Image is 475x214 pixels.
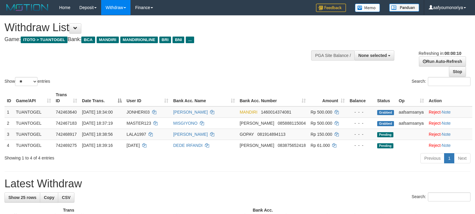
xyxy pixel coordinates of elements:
span: Show 25 rows [8,195,36,200]
span: Grabbed [377,110,394,115]
td: aafsamsanya [396,106,426,118]
a: Stop [449,67,466,77]
span: [DATE] 18:39:16 [82,143,113,148]
span: [DATE] 18:37:19 [82,121,113,126]
td: · [426,140,472,151]
span: Copy 083875652418 to clipboard [278,143,306,148]
span: 742469275 [56,143,77,148]
span: BRI [159,37,171,43]
span: Pending [377,143,393,148]
a: Note [442,121,451,126]
span: MANDIRI [240,110,257,114]
td: TUANTOGEL [14,129,53,140]
span: Pending [377,132,393,137]
span: Rp 500.000 [311,121,332,126]
div: - - - [350,109,372,115]
th: Balance [347,89,375,106]
th: Trans ID: activate to sort column ascending [53,89,80,106]
h1: Latest Withdraw [5,178,470,190]
span: Grabbed [377,121,394,126]
span: Copy 1460014374081 to clipboard [261,110,291,114]
a: Reject [429,143,441,148]
a: Copy [40,192,58,203]
div: - - - [350,142,372,148]
span: BNI [173,37,184,43]
td: TUANTOGEL [14,106,53,118]
span: Refreshing in: [419,51,461,56]
label: Show entries [5,77,50,86]
span: 742467183 [56,121,77,126]
a: Run Auto-Refresh [419,56,466,67]
th: Amount: activate to sort column ascending [308,89,347,106]
span: MASTER123 [127,121,151,126]
div: - - - [350,120,372,126]
a: Reject [429,121,441,126]
img: Feedback.jpg [316,4,346,12]
a: Reject [429,132,441,137]
span: Copy [44,195,54,200]
span: Copy 081914894113 to clipboard [257,132,285,137]
th: Status [375,89,396,106]
label: Search: [412,77,470,86]
a: 1 [444,153,454,163]
th: Bank Acc. Number: activate to sort column ascending [237,89,308,106]
span: ... [186,37,194,43]
span: BCA [81,37,95,43]
td: · [426,117,472,129]
a: [PERSON_NAME] [173,132,208,137]
span: MANDIRI [97,37,119,43]
strong: 00:00:10 [444,51,461,56]
h4: Game: Bank: [5,37,311,43]
span: Rp 150.000 [311,132,332,137]
span: 742463640 [56,110,77,114]
td: TUANTOGEL [14,140,53,151]
span: CSV [62,195,71,200]
a: Note [442,143,451,148]
td: 1 [5,106,14,118]
a: Note [442,132,451,137]
th: Bank Acc. Name: activate to sort column ascending [171,89,237,106]
a: Note [442,110,451,114]
td: 3 [5,129,14,140]
th: User ID: activate to sort column ascending [124,89,171,106]
select: Showentries [15,77,38,86]
a: CSV [58,192,74,203]
td: · [426,106,472,118]
td: TUANTOGEL [14,117,53,129]
h1: Withdraw List [5,22,311,34]
span: [DATE] [127,143,140,148]
span: Copy 085888115004 to clipboard [278,121,306,126]
span: [PERSON_NAME] [240,143,274,148]
span: Rp 61.000 [311,143,330,148]
span: MANDIRIONLINE [120,37,158,43]
a: MISGIYONO [173,121,197,126]
div: - - - [350,131,372,137]
span: GOPAY [240,132,254,137]
th: Date Trans.: activate to sort column descending [80,89,124,106]
label: Search: [412,192,470,201]
img: MOTION_logo.png [5,3,50,12]
a: Next [454,153,470,163]
td: 4 [5,140,14,151]
span: 742468917 [56,132,77,137]
span: ITOTO > TUANTOGEL [21,37,68,43]
a: Reject [429,110,441,114]
a: Previous [420,153,444,163]
th: Action [426,89,472,106]
img: panduan.png [389,4,419,12]
a: DEDE IRFANDI [173,143,203,148]
td: aafsamsanya [396,117,426,129]
td: · [426,129,472,140]
span: [DATE] 18:38:56 [82,132,113,137]
th: ID [5,89,14,106]
span: Rp 500.000 [311,110,332,114]
div: PGA Site Balance / [311,50,354,61]
td: 2 [5,117,14,129]
a: [PERSON_NAME] [173,110,208,114]
th: Game/API: activate to sort column ascending [14,89,53,106]
span: None selected [358,53,387,58]
a: Show 25 rows [5,192,40,203]
th: Op: activate to sort column ascending [396,89,426,106]
input: Search: [428,192,470,201]
span: [DATE] 18:34:00 [82,110,113,114]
